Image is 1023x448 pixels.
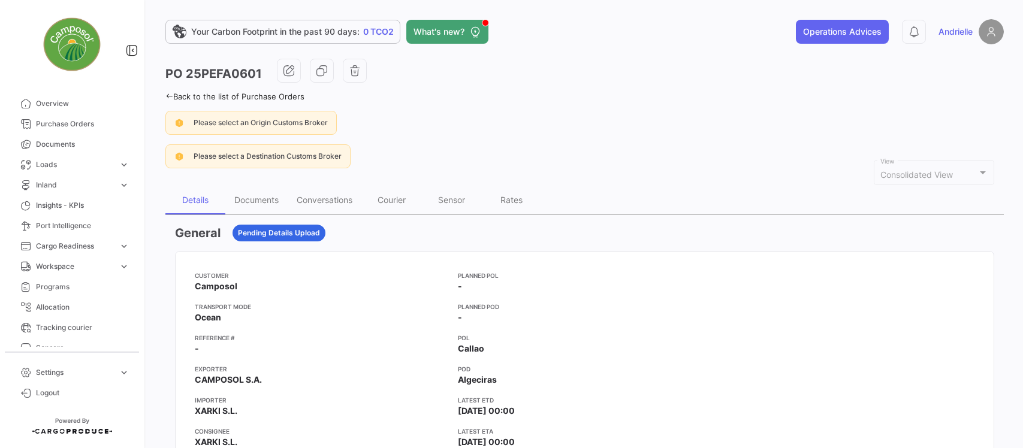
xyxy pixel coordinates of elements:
div: Documents [234,195,279,205]
span: Please select a Destination Customs Broker [194,152,342,161]
a: Programs [10,277,134,297]
span: CAMPOSOL S.A. [195,374,262,386]
a: Tracking courier [10,317,134,338]
app-card-info-title: POL [458,333,711,343]
span: Pending Details Upload [238,228,320,238]
span: Programs [36,281,129,292]
app-card-info-title: Latest ETD [458,395,711,405]
app-card-info-title: Exporter [195,364,448,374]
app-card-info-title: POD [458,364,711,374]
a: Your Carbon Footprint in the past 90 days:0 TCO2 [165,20,400,44]
span: Port Intelligence [36,220,129,231]
span: What's new? [414,26,464,38]
span: - [458,311,462,323]
span: expand_more [119,241,129,252]
app-card-info-title: Reference # [195,333,448,343]
app-card-info-title: Consignee [195,426,448,436]
span: Tracking courier [36,322,129,333]
span: expand_more [119,180,129,190]
span: Inland [36,180,114,190]
span: Workspace [36,261,114,272]
span: Logout [36,388,129,398]
a: Documents [10,134,134,155]
mat-select-trigger: Consolidated View [880,169,953,180]
a: Port Intelligence [10,216,134,236]
a: Sensors [10,338,134,358]
div: Courier [378,195,406,205]
app-card-info-title: Customer [195,271,448,280]
app-card-info-title: Planned POD [458,302,711,311]
app-card-info-title: Transport mode [195,302,448,311]
span: Andrielle [938,26,973,38]
div: Details [182,195,209,205]
div: Sensor [438,195,465,205]
h3: General [175,225,221,241]
a: Back to the list of Purchase Orders [165,92,304,101]
span: Settings [36,367,114,378]
app-card-info-title: Planned POL [458,271,711,280]
span: expand_more [119,159,129,170]
span: expand_more [119,261,129,272]
app-card-info-title: Latest ETA [458,426,711,436]
span: Insights - KPIs [36,200,129,211]
span: Sensors [36,343,129,353]
span: Your Carbon Footprint in the past 90 days: [191,26,360,38]
span: Please select an Origin Customs Broker [194,118,328,127]
span: expand_more [119,367,129,378]
span: - [458,280,462,292]
span: XARKI S.L. [195,405,237,417]
span: Purchase Orders [36,119,129,129]
div: Rates [500,195,523,205]
span: Algeciras [458,374,497,386]
span: - [195,343,199,355]
h3: PO 25PEFA0601 [165,65,262,82]
span: Overview [36,98,129,109]
app-card-info-title: Importer [195,395,448,405]
span: XARKI S.L. [195,436,237,448]
div: Conversations [297,195,352,205]
img: d0e946ec-b6b7-478a-95a2-5c59a4021789.jpg [42,14,102,74]
a: Insights - KPIs [10,195,134,216]
button: What's new? [406,20,488,44]
img: placeholder-user.png [979,19,1004,44]
span: Loads [36,159,114,170]
span: Cargo Readiness [36,241,114,252]
span: [DATE] 00:00 [458,436,515,448]
span: Callao [458,343,484,355]
a: Purchase Orders [10,114,134,134]
span: Camposol [195,280,237,292]
span: Ocean [195,311,221,323]
span: Documents [36,139,129,150]
button: Operations Advices [796,20,889,44]
a: Allocation [10,297,134,317]
a: Overview [10,93,134,114]
span: [DATE] 00:00 [458,405,515,417]
span: 0 TCO2 [363,26,394,38]
span: Allocation [36,302,129,313]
